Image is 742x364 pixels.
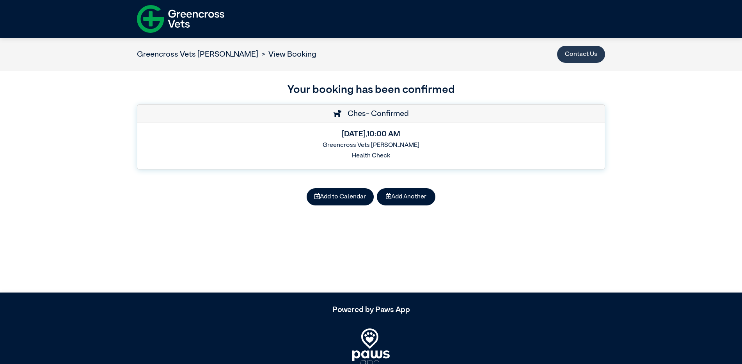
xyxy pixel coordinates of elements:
img: f-logo [137,2,224,36]
button: Add to Calendar [307,188,374,205]
button: Contact Us [557,46,605,63]
button: Add Another [377,188,435,205]
h3: Your booking has been confirmed [137,82,605,98]
h5: Powered by Paws App [137,305,605,314]
h6: Health Check [144,152,598,160]
li: View Booking [258,48,316,60]
h6: Greencross Vets [PERSON_NAME] [144,142,598,149]
nav: breadcrumb [137,48,316,60]
h5: [DATE] , 10:00 AM [144,129,598,139]
span: - Confirmed [366,110,409,118]
a: Greencross Vets [PERSON_NAME] [137,50,258,58]
span: Ches [344,110,366,118]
